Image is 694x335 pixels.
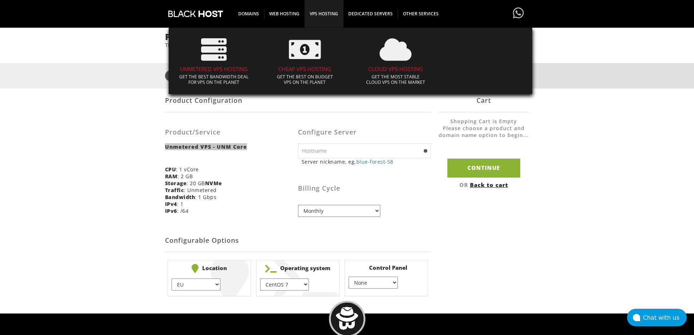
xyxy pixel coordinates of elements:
[165,207,177,214] b: IPv6
[233,9,264,18] span: DOMAINS
[172,264,247,273] b: Location
[165,200,177,207] b: IPv4
[343,9,398,18] span: DEDICATED SERVERS
[170,31,258,90] a: UNMETERED VPS HOSTING Get the best bandwidth dealfor VPS on the planet
[398,9,444,18] span: OTHER SERVICES
[174,74,254,85] p: Get the best bandwidth deal for VPS on the planet
[165,194,195,200] b: Bandwidth
[165,42,529,48] p: The product/service you have chosen has the following configuration options for you to choose from.
[438,89,529,112] div: Cart
[356,74,436,85] p: Get the Most stable Cloud VPS on the market
[438,181,529,188] div: OR
[165,32,529,42] h1: Product Configuration
[165,129,293,136] h3: Product/Service
[470,181,508,188] a: Back to cart
[260,278,309,291] select: } } } } } } } } } } } } } } } } } } } } }
[165,70,176,81] span: 1
[260,264,336,273] b: Operating system
[627,309,687,326] button: Chat with us
[165,143,293,150] strong: Unmetered VPS - UNM Core
[165,89,431,112] div: Product Configuration
[265,74,345,85] p: Get the best on budget VPS on the planet
[172,278,220,291] select: } } } } } }
[264,9,305,18] span: WEB HOSTING
[165,180,187,187] b: Storage
[352,31,440,90] a: CLOUD VPS HOSTING Get the Most stableCloud VPS on the market
[165,173,178,180] b: RAM
[349,277,397,289] select: } } } }
[356,158,393,165] a: blue-forest-58
[643,314,687,321] div: Chat with us
[165,187,184,194] b: Traffic
[298,185,431,192] h3: Billing Cycle
[165,118,298,220] div: : 1 vCore : 2 GB : 20 GB : Unmetered : 1 Gbps : 1 : /64
[174,66,254,72] h4: UNMETERED VPS HOSTING
[349,264,424,271] b: Control Panel
[447,159,520,177] input: Continue
[302,158,431,165] small: Server nickname, eg.
[165,230,431,252] h2: Configurable Options
[336,307,358,330] img: BlackHOST mascont, Blacky.
[205,180,222,187] b: NVMe
[438,118,529,146] li: Shopping Cart is Empty Please choose a product and domain name option to begin...
[265,66,345,72] h4: CHEAP VPS HOSTING
[261,31,349,90] a: CHEAP VPS HOSTING Get the best on budgetVPS on the planet
[356,66,436,72] h4: CLOUD VPS HOSTING
[298,129,431,136] h3: Configure Server
[298,143,431,158] input: Hostname
[305,9,343,18] span: VPS HOSTING
[165,166,176,173] b: CPU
